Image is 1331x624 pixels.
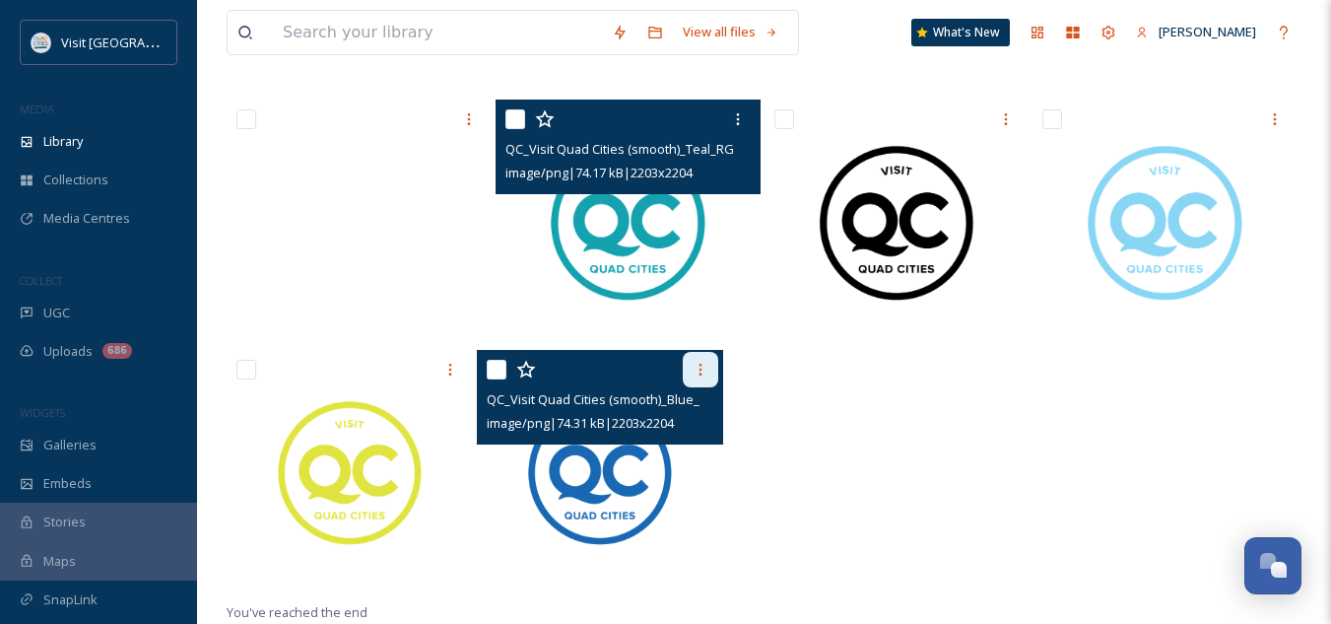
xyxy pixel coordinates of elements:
[477,350,723,596] img: QC_Visit Quad Cities (smooth)_Blue_RGB.png
[496,100,761,346] img: QC_Visit Quad Cities (smooth)_Teal_RGB.png
[102,343,132,359] div: 686
[20,273,62,288] span: COLLECT
[43,552,76,571] span: Maps
[505,139,767,158] span: QC_Visit Quad Cities (smooth)_Teal_RGB.png
[43,132,83,151] span: Library
[43,209,130,228] span: Media Centres
[43,513,86,531] span: Stories
[227,100,492,346] img: QC_Visit Quad Cities (smooth)_White_RGB.png
[20,102,54,116] span: MEDIA
[911,19,1010,46] a: What's New
[43,171,108,189] span: Collections
[227,603,367,621] span: You've reached the end
[673,13,788,51] a: View all files
[1126,13,1266,51] a: [PERSON_NAME]
[1244,537,1301,594] button: Open Chat
[43,342,93,361] span: Uploads
[1159,23,1256,40] span: [PERSON_NAME]
[43,590,98,609] span: SnapLink
[43,304,70,322] span: UGC
[32,33,51,52] img: QCCVB_VISIT_vert_logo_4c_tagline_122019.svg
[227,350,473,596] img: QC_Visit Quad Cities (smooth)_Lime_RGB.png
[487,389,751,408] span: QC_Visit Quad Cities (smooth)_Blue_RGB.png
[273,11,602,54] input: Search your library
[765,100,1030,346] img: QC_Visit Quad Cities (smooth)_Black_RGB.png
[43,474,92,493] span: Embeds
[487,414,674,432] span: image/png | 74.31 kB | 2203 x 2204
[43,436,97,454] span: Galleries
[61,33,214,51] span: Visit [GEOGRAPHIC_DATA]
[20,405,65,420] span: WIDGETS
[505,164,693,181] span: image/png | 74.17 kB | 2203 x 2204
[1032,100,1298,346] img: QC_Visit Quad Cities (smooth)_Light Blue_RGB.png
